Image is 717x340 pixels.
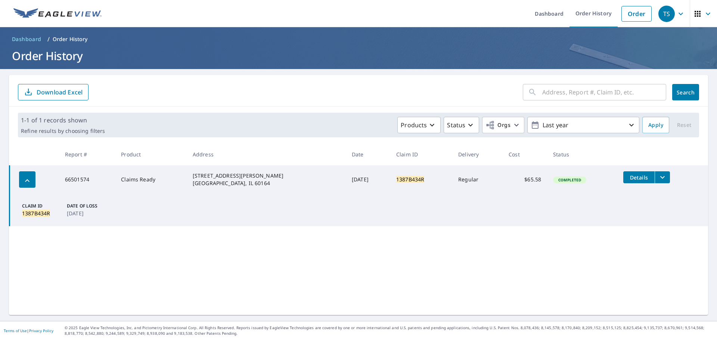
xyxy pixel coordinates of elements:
a: Terms of Use [4,328,27,333]
th: Product [115,143,187,165]
td: $65.58 [503,165,547,194]
button: Apply [642,117,669,133]
p: Date of Loss [67,203,109,209]
p: | [4,328,53,333]
span: Apply [648,121,663,130]
th: Address [187,143,346,165]
li: / [47,35,50,44]
th: Status [547,143,617,165]
th: Report # [59,143,115,165]
button: Status [444,117,479,133]
p: © 2025 Eagle View Technologies, Inc. and Pictometry International Corp. All Rights Reserved. Repo... [65,325,713,336]
td: Claims Ready [115,165,187,194]
p: Products [401,121,427,130]
p: Download Excel [37,88,83,96]
a: Order [621,6,652,22]
a: Dashboard [9,33,44,45]
span: Completed [554,177,586,183]
button: Search [672,84,699,100]
button: detailsBtn-66501574 [623,171,655,183]
p: Last year [540,119,627,132]
p: Order History [53,35,88,43]
th: Date [346,143,390,165]
span: Orgs [485,121,510,130]
td: [DATE] [346,165,390,194]
h1: Order History [9,48,708,63]
button: Products [397,117,441,133]
nav: breadcrumb [9,33,708,45]
div: TS [658,6,675,22]
td: Regular [452,165,503,194]
th: Claim ID [390,143,452,165]
p: Claim ID [22,203,64,209]
span: Details [628,174,650,181]
img: EV Logo [13,8,102,19]
th: Cost [503,143,547,165]
th: Delivery [452,143,503,165]
a: Privacy Policy [29,328,53,333]
button: filesDropdownBtn-66501574 [655,171,670,183]
p: [DATE] [67,209,109,217]
input: Address, Report #, Claim ID, etc. [542,82,666,103]
span: Search [678,89,693,96]
mark: 1387B434R [22,210,50,217]
span: Dashboard [12,35,41,43]
button: Orgs [482,117,524,133]
td: 66501574 [59,165,115,194]
button: Last year [527,117,639,133]
p: Refine results by choosing filters [21,128,105,134]
p: 1-1 of 1 records shown [21,116,105,125]
button: Download Excel [18,84,89,100]
div: [STREET_ADDRESS][PERSON_NAME] [GEOGRAPHIC_DATA], IL 60164 [193,172,340,187]
p: Status [447,121,465,130]
mark: 1387B434R [396,176,424,183]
